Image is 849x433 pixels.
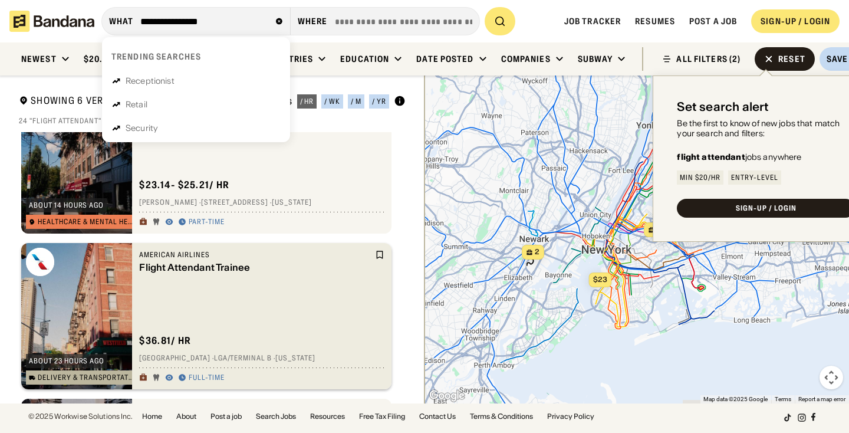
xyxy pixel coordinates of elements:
[256,413,296,420] a: Search Jobs
[139,262,373,273] div: Flight Attendant Trainee
[38,374,134,381] div: Delivery & Transportation
[38,218,134,225] div: Healthcare & Mental Health
[775,396,791,402] a: Terms (opens in new tab)
[84,54,144,64] div: $20.00 / hour
[703,396,768,402] span: Map data ©2025 Google
[29,357,104,365] div: about 23 hours ago
[21,54,57,64] div: Newest
[139,334,191,347] div: $ 36.81 / hr
[535,247,539,257] span: 2
[189,218,225,227] div: Part-time
[109,16,133,27] div: what
[126,77,175,85] div: Receptionist
[139,179,229,191] div: $ 23.14 - $25.21 / hr
[578,54,613,64] div: Subway
[26,248,54,276] img: American Airlines logo
[778,55,805,63] div: Reset
[111,51,201,62] div: Trending searches
[820,366,843,389] button: Map camera controls
[29,202,104,209] div: about 14 hours ago
[677,153,801,161] div: jobs anywhere
[126,124,158,132] div: Security
[19,94,278,109] div: Showing 6 Verified Jobs
[501,54,551,64] div: Companies
[677,152,745,162] b: flight attendant
[28,413,133,420] div: © 2025 Workwise Solutions Inc.
[210,413,242,420] a: Post a job
[470,413,533,420] a: Terms & Conditions
[189,373,225,383] div: Full-time
[126,100,147,109] div: Retail
[416,54,473,64] div: Date Posted
[547,413,594,420] a: Privacy Policy
[19,116,406,126] div: 24 "flight attendant" jobs on [DOMAIN_NAME]
[731,174,778,181] div: Entry-Level
[142,413,162,420] a: Home
[635,16,675,27] a: Resumes
[359,413,405,420] a: Free Tax Filing
[736,205,796,212] div: SIGN-UP / LOGIN
[677,100,769,114] div: Set search alert
[372,98,386,105] div: / yr
[419,413,456,420] a: Contact Us
[351,98,361,105] div: / m
[19,132,406,404] div: grid
[676,55,741,63] div: ALL FILTERS (2)
[427,388,466,404] a: Open this area in Google Maps (opens a new window)
[139,250,373,260] div: American Airlines
[340,54,389,64] div: Education
[298,16,328,27] div: Where
[139,198,384,208] div: [PERSON_NAME] · [STREET_ADDRESS] · [US_STATE]
[593,275,607,284] span: $23
[324,98,340,105] div: / wk
[9,11,94,32] img: Bandana logotype
[176,413,196,420] a: About
[798,396,845,402] a: Report a map error
[139,354,384,363] div: [GEOGRAPHIC_DATA] · LGA/Terminal B · [US_STATE]
[427,388,466,404] img: Google
[689,16,737,27] a: Post a job
[680,174,720,181] div: Min $20/hr
[300,98,314,105] div: / hr
[564,16,621,27] a: Job Tracker
[310,413,345,420] a: Resources
[761,16,830,27] div: SIGN-UP / LOGIN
